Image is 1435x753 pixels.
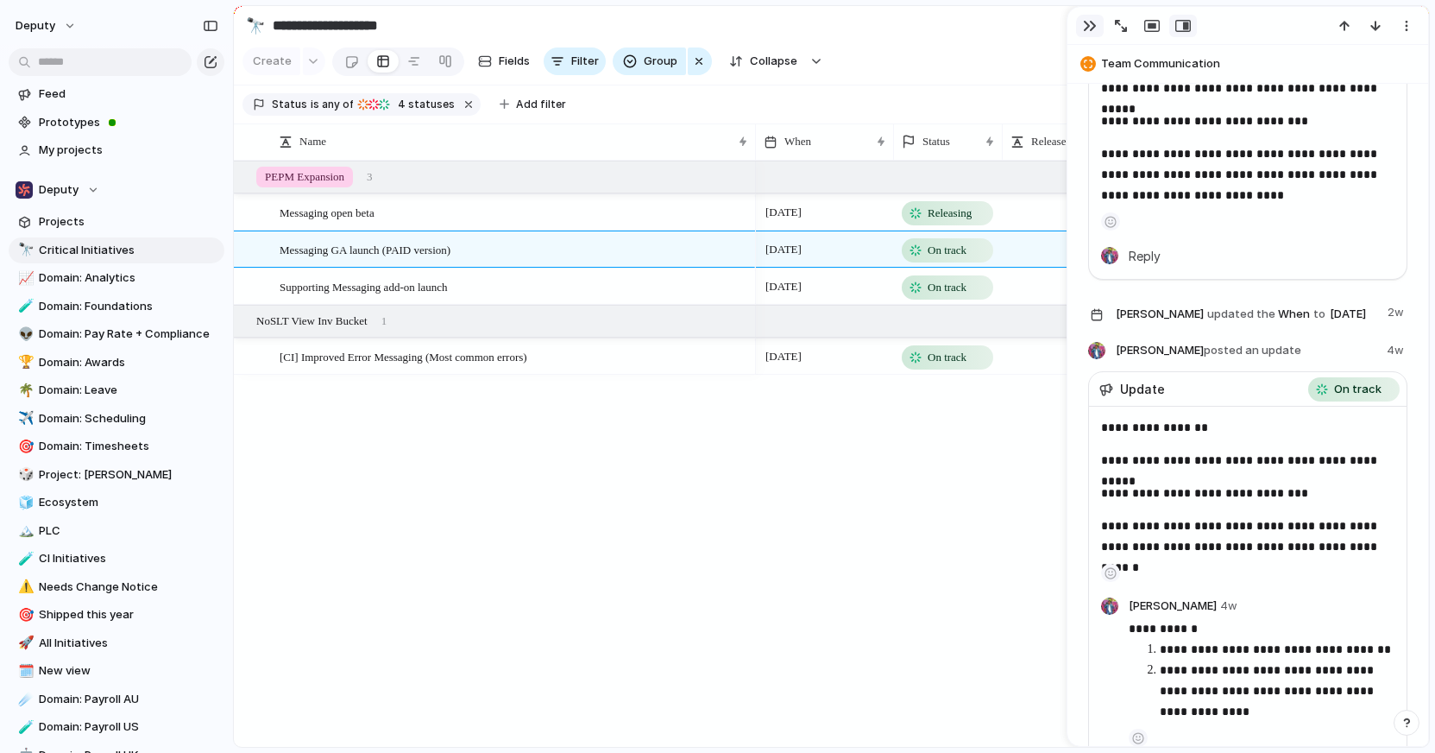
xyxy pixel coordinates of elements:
button: 🧪 [16,298,33,315]
span: All Initiatives [39,635,218,652]
span: Domain: Payroll US [39,718,218,736]
div: 🧪 [18,549,30,569]
span: Update [1120,380,1165,398]
span: Messaging GA launch (PAID version) [280,239,450,259]
div: 📈 [18,269,30,288]
span: Critical Initiatives [39,242,218,259]
div: 🧪 [18,718,30,737]
button: isany of [307,95,356,114]
button: ⚠️ [16,579,33,596]
span: Ecosystem [39,494,218,511]
a: 🗓️New view [9,658,224,684]
span: Messaging open beta [280,202,374,222]
span: When [1116,301,1377,326]
button: Add filter [489,92,576,117]
span: 4 [393,98,408,111]
a: ⚠️Needs Change Notice [9,574,224,600]
div: 🎲 [18,465,30,484]
span: Group [644,53,677,70]
span: My projects [39,142,218,159]
a: 🧊Ecosystem [9,490,224,516]
button: Filter [544,47,606,75]
span: Name [299,133,326,150]
button: Collapse [719,47,806,75]
span: On track [928,349,966,366]
span: 2w [1388,301,1407,321]
span: 1 [381,313,387,330]
button: 🚀 [16,635,33,652]
span: When [784,133,811,150]
div: 👽Domain: Pay Rate + Compliance [9,321,224,347]
span: Add filter [516,97,566,112]
div: 🎯Shipped this year [9,602,224,628]
button: 4 statuses [355,95,458,114]
a: My projects [9,137,224,163]
button: 🎲 [16,466,33,484]
button: Group [613,47,686,75]
div: 🗓️ [18,661,30,681]
a: 📈Domain: Analytics [9,265,224,291]
button: Fields [471,47,537,75]
span: On track [928,242,966,259]
button: 🏔️ [16,522,33,540]
div: ⚠️ [18,577,30,597]
span: deputy [16,17,55,35]
button: 🗓️ [16,662,33,680]
a: 🔭Critical Initiatives [9,237,224,263]
div: 🎯 [18,605,30,625]
span: Reply [1129,246,1161,265]
a: 🚀All Initiatives [9,630,224,656]
button: ✈️ [16,410,33,427]
span: Deputy [39,181,79,199]
div: 🔭 [246,14,265,37]
button: 🎯 [16,606,33,623]
span: [DATE] [761,346,806,367]
div: 👽 [18,325,30,345]
span: Status [922,133,950,150]
div: ☄️ [18,689,30,709]
a: Prototypes [9,110,224,136]
span: Shipped this year [39,606,218,623]
button: 🔭 [242,12,269,40]
button: 🧪 [16,550,33,567]
span: Filter [571,53,599,70]
span: Domain: Analytics [39,269,218,287]
span: Collapse [750,53,797,70]
a: 🏔️PLC [9,518,224,544]
span: Domain: Awards [39,354,218,371]
span: Project: [PERSON_NAME] [39,466,218,484]
span: Supporting Messaging add-on launch [280,276,448,296]
button: 🔭 [16,242,33,259]
span: On track [928,279,966,296]
div: 🎯Domain: Timesheets [9,433,224,459]
span: [DATE] [761,276,806,297]
span: [DATE] [761,239,806,260]
span: Prototypes [39,114,218,131]
span: Fields [499,53,530,70]
span: Releasing [928,205,972,222]
a: ✈️Domain: Scheduling [9,406,224,432]
button: 🌴 [16,382,33,399]
span: updated the [1207,306,1275,323]
span: PEPM Expansion [265,168,344,186]
span: [PERSON_NAME] [1129,598,1217,618]
a: 🧪CI Initiatives [9,546,224,572]
a: 🧪Domain: Foundations [9,294,224,320]
button: Team Communication [1075,50,1420,78]
span: Feed [39,85,218,103]
span: [DATE] [1325,304,1371,325]
a: 🏆Domain: Awards [9,350,224,376]
span: 4w [1387,342,1407,363]
a: 🌴Domain: Leave [9,377,224,403]
div: 🎯 [18,437,30,457]
button: 🧊 [16,494,33,511]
